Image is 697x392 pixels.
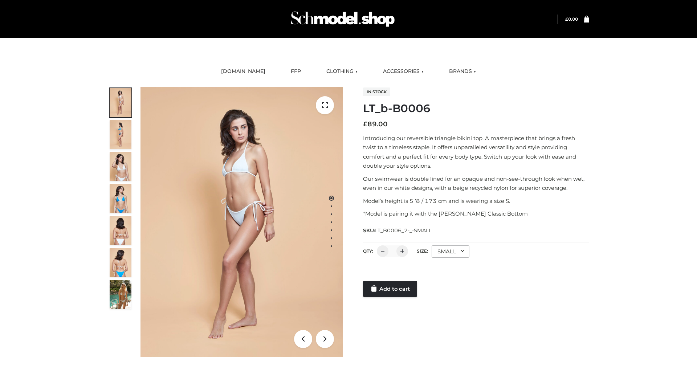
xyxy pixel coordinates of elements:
[110,120,131,149] img: ArielClassicBikiniTop_CloudNine_AzureSky_OW114ECO_2-scaled.jpg
[375,227,432,234] span: LT_B0006_2-_-SMALL
[288,5,397,33] img: Schmodel Admin 964
[216,64,271,79] a: [DOMAIN_NAME]
[565,16,578,22] bdi: 0.00
[378,64,429,79] a: ACCESSORIES
[444,64,481,79] a: BRANDS
[432,245,469,258] div: SMALL
[363,120,367,128] span: £
[110,152,131,181] img: ArielClassicBikiniTop_CloudNine_AzureSky_OW114ECO_3-scaled.jpg
[363,281,417,297] a: Add to cart
[565,16,568,22] span: £
[363,248,373,254] label: QTY:
[110,216,131,245] img: ArielClassicBikiniTop_CloudNine_AzureSky_OW114ECO_7-scaled.jpg
[110,280,131,309] img: Arieltop_CloudNine_AzureSky2.jpg
[140,87,343,357] img: ArielClassicBikiniTop_CloudNine_AzureSky_OW114ECO_1
[363,196,589,206] p: Model’s height is 5 ‘8 / 173 cm and is wearing a size S.
[363,102,589,115] h1: LT_b-B0006
[110,248,131,277] img: ArielClassicBikiniTop_CloudNine_AzureSky_OW114ECO_8-scaled.jpg
[363,226,432,235] span: SKU:
[565,16,578,22] a: £0.00
[110,184,131,213] img: ArielClassicBikiniTop_CloudNine_AzureSky_OW114ECO_4-scaled.jpg
[363,134,589,171] p: Introducing our reversible triangle bikini top. A masterpiece that brings a fresh twist to a time...
[363,87,390,96] span: In stock
[110,88,131,117] img: ArielClassicBikiniTop_CloudNine_AzureSky_OW114ECO_1-scaled.jpg
[285,64,306,79] a: FFP
[363,209,589,219] p: *Model is pairing it with the [PERSON_NAME] Classic Bottom
[321,64,363,79] a: CLOTHING
[417,248,428,254] label: Size:
[363,120,388,128] bdi: 89.00
[363,174,589,193] p: Our swimwear is double lined for an opaque and non-see-through look when wet, even in our white d...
